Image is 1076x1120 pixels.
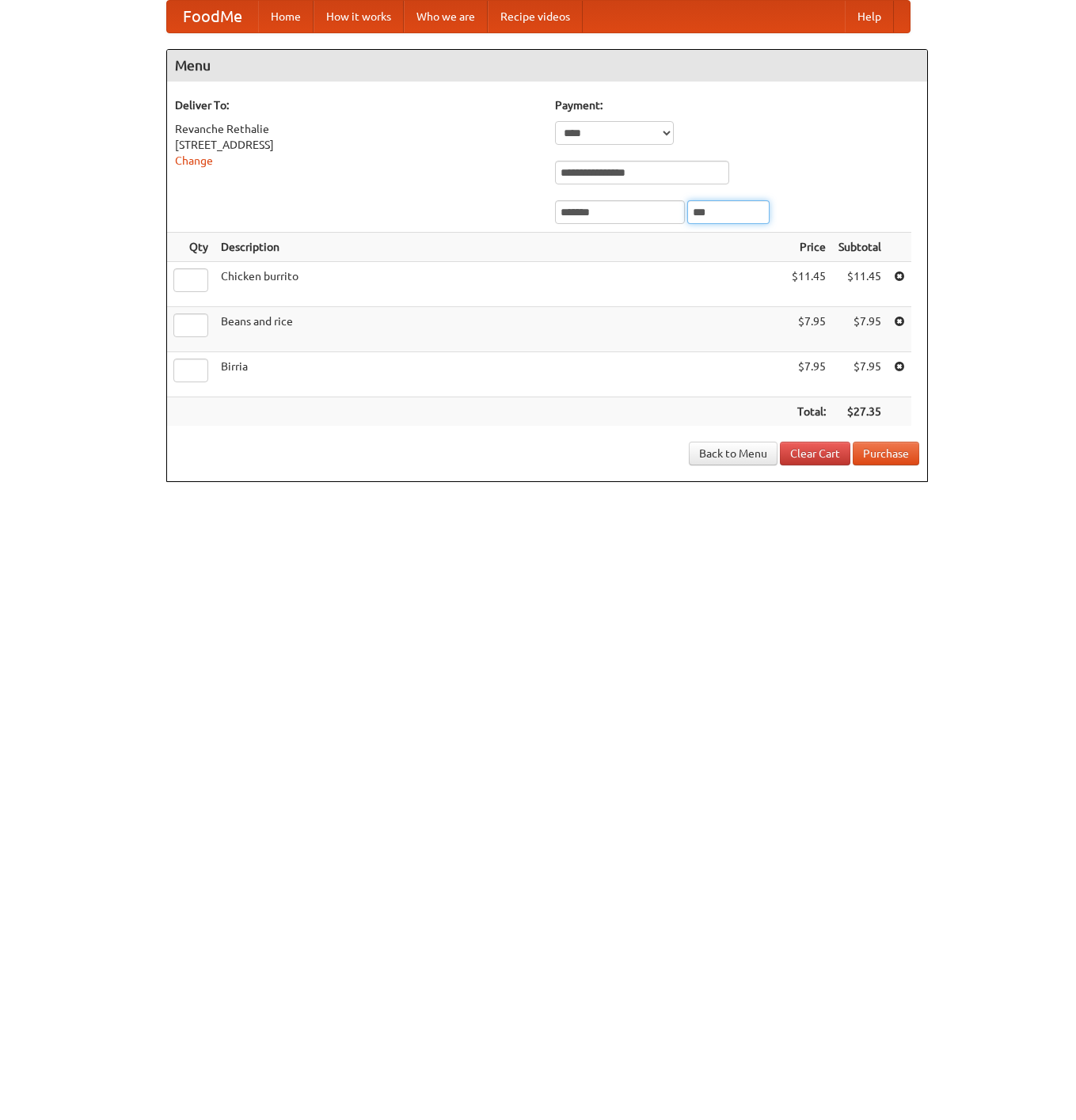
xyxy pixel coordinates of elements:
a: Who we are [404,1,488,32]
td: $7.95 [832,352,888,397]
div: Revanche Rethalie [175,121,539,137]
h5: Deliver To: [175,97,539,113]
a: Recipe videos [488,1,583,32]
a: Help [845,1,894,32]
td: Beans and rice [215,307,785,352]
th: $27.35 [832,397,888,427]
a: Back to Menu [689,442,778,465]
th: Subtotal [832,233,888,262]
a: Change [175,154,213,167]
td: Birria [215,352,785,397]
h4: Menu [167,50,927,82]
th: Total: [785,397,832,427]
div: [STREET_ADDRESS] [175,137,539,153]
a: Home [258,1,314,32]
th: Description [215,233,785,262]
a: FoodMe [167,1,258,32]
td: $7.95 [785,307,832,352]
th: Qty [167,233,215,262]
td: $11.45 [785,262,832,307]
a: How it works [314,1,404,32]
td: $7.95 [785,352,832,397]
h5: Payment: [555,97,919,113]
button: Purchase [853,442,919,465]
td: Chicken burrito [215,262,785,307]
td: $7.95 [832,307,888,352]
td: $11.45 [832,262,888,307]
th: Price [785,233,832,262]
a: Clear Cart [780,442,850,465]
